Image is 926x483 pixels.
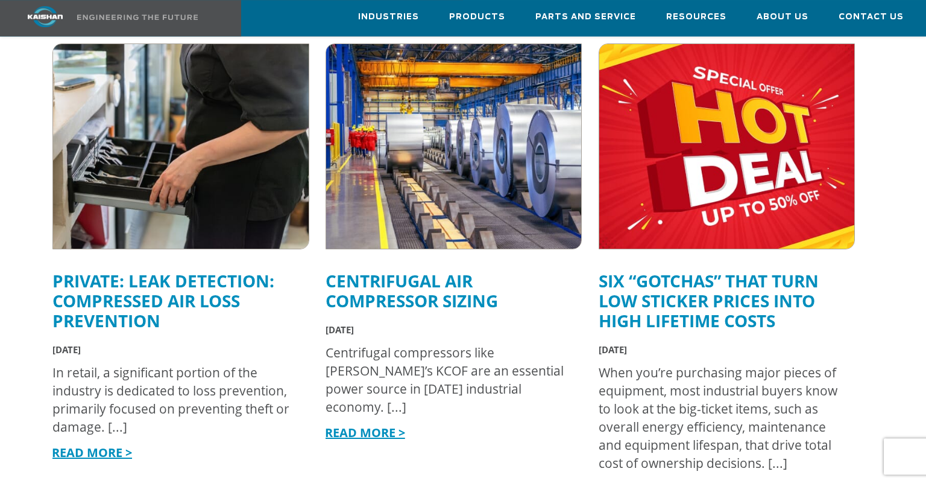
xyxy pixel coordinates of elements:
[52,344,81,356] span: [DATE]
[839,10,904,24] span: Contact Us
[599,44,855,249] img: Low initial costs
[599,363,843,472] div: When you’re purchasing major pieces of equipment, most industrial buyers know to look at the big-...
[449,10,505,24] span: Products
[326,44,582,249] img: The steel industry needs centrifugals
[77,14,198,20] img: Engineering the future
[666,1,726,33] a: Resources
[535,10,636,24] span: Parts and Service
[358,1,419,33] a: Industries
[358,10,419,24] span: Industries
[757,10,808,24] span: About Us
[599,269,819,332] a: Six “Gotchas” That Turn Low Sticker Prices into High Lifetime Costs
[666,10,726,24] span: Resources
[757,1,808,33] a: About Us
[53,44,309,249] img: Loss prevention
[325,424,405,441] a: READ MORE >
[326,269,498,312] a: Centrifugal Air Compressor Sizing
[52,444,132,461] a: READ MORE >
[326,324,354,336] span: [DATE]
[326,344,570,416] div: Centrifugal compressors like [PERSON_NAME]’s KCOF are an essential power source in [DATE] industr...
[52,363,297,436] div: In retail, a significant portion of the industry is dedicated to loss prevention, primarily focus...
[535,1,636,33] a: Parts and Service
[52,269,274,332] a: Private: Leak Detection: Compressed Air Loss Prevention
[599,344,627,356] span: [DATE]
[449,1,505,33] a: Products
[839,1,904,33] a: Contact Us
